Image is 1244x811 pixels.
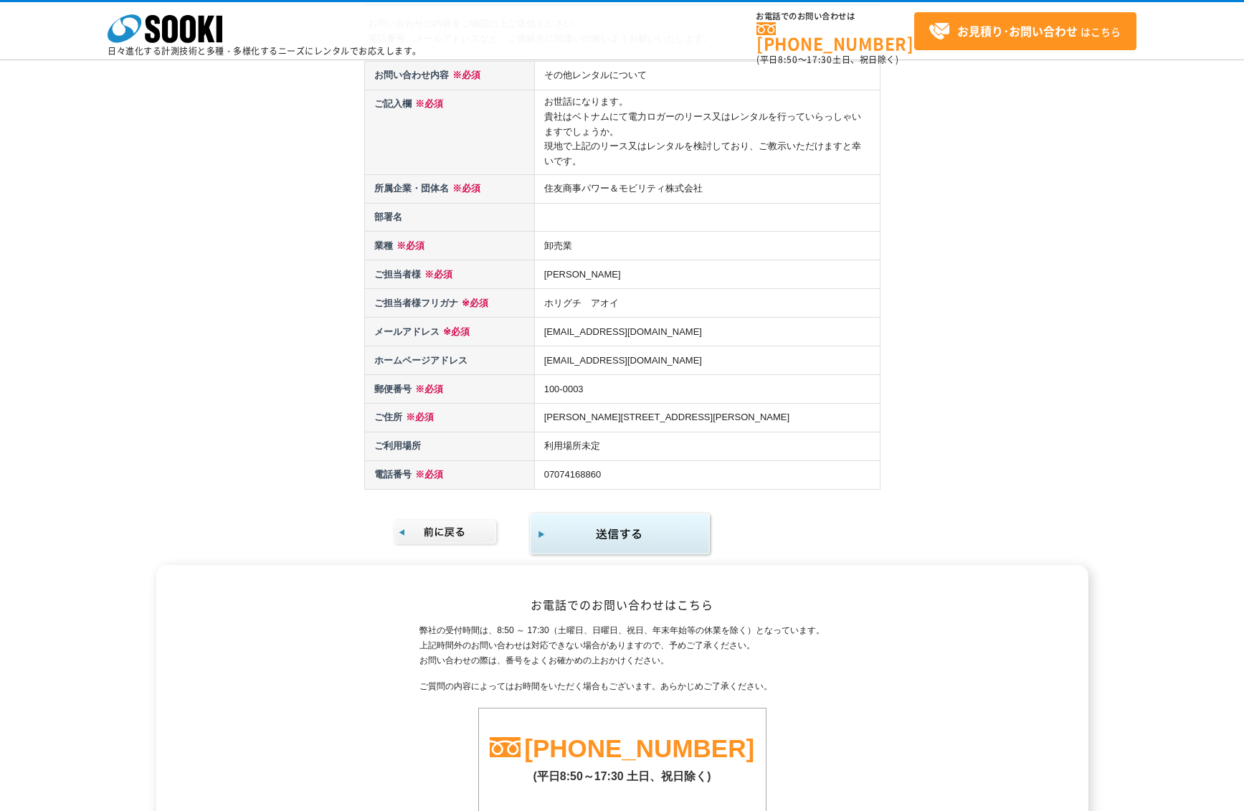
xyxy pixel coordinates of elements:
th: ご担当者様フリガナ [364,289,534,318]
th: ご担当者様 [364,260,534,289]
td: 卸売業 [534,232,880,260]
span: ※必須 [421,269,452,280]
a: [PHONE_NUMBER] [756,22,914,52]
span: ※必須 [449,183,480,194]
span: お電話でのお問い合わせは [756,12,914,21]
span: ※必須 [440,326,470,337]
span: (平日 ～ 土日、祝日除く) [756,53,898,66]
th: 所属企業・団体名 [364,174,534,203]
span: ※必須 [449,70,480,80]
img: 前に戻る [393,518,500,546]
p: 日々進化する計測技術と多種・多様化するニーズにレンタルでお応えします。 [108,47,422,55]
th: ご利用場所 [364,432,534,461]
span: ※必須 [402,412,434,422]
td: 100-0003 [534,375,880,404]
h2: お電話でのお問い合わせはこちら [203,597,1042,612]
th: 郵便番号 [364,375,534,404]
th: ご記入欄 [364,90,534,174]
th: 電話番号 [364,461,534,490]
td: お世話になります。 貴社はベトナムにて電力ロガーのリース又はレンタルを行っていらっしゃいますでしょうか。 現地で上記のリース又はレンタルを検討しており、ご教示いただけますと幸いです。 [534,90,880,174]
span: ※必須 [412,384,443,394]
td: [PERSON_NAME] [534,260,880,289]
td: [EMAIL_ADDRESS][DOMAIN_NAME] [534,318,880,346]
td: ホリグチ アオイ [534,289,880,318]
td: 07074168860 [534,461,880,490]
th: ホームページアドレス [364,346,534,375]
td: [EMAIL_ADDRESS][DOMAIN_NAME] [534,346,880,375]
img: 同意して内容の確認画面へ [528,511,713,558]
a: [PHONE_NUMBER] [524,734,754,762]
span: ※必須 [393,240,424,251]
th: ご住所 [364,404,534,432]
th: 業種 [364,232,534,260]
span: 8:50 [778,53,798,66]
p: 弊社の受付時間は、8:50 ～ 17:30（土曜日、日曜日、祝日、年末年始等の休業を除く）となっています。 上記時間外のお問い合わせは対応できない場合がありますので、予めご了承ください。 お問い... [419,623,824,668]
span: ※必須 [412,469,443,480]
a: お見積り･お問い合わせはこちら [914,12,1136,50]
span: ※必須 [412,98,443,109]
p: ご質問の内容によってはお時間をいただく場合もございます。あらかじめご了承ください。 [419,679,824,694]
th: メールアドレス [364,318,534,346]
span: ※必須 [458,298,488,308]
td: 住友商事パワー＆モビリティ株式会社 [534,174,880,203]
td: その他レンタルについて [534,61,880,90]
th: お問い合わせ内容 [364,61,534,90]
span: はこちら [929,21,1121,42]
p: (平日8:50～17:30 土日、祝日除く) [479,762,766,784]
th: 部署名 [364,203,534,232]
strong: お見積り･お問い合わせ [957,22,1078,39]
span: 17:30 [807,53,832,66]
td: 利用場所未定 [534,432,880,461]
td: [PERSON_NAME][STREET_ADDRESS][PERSON_NAME] [534,404,880,432]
